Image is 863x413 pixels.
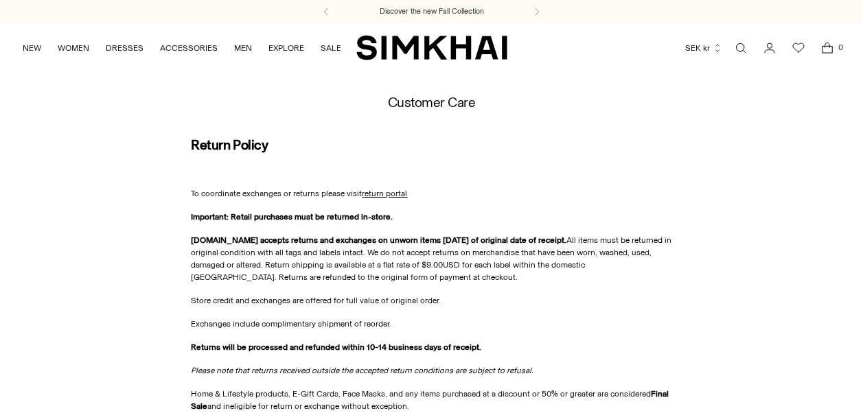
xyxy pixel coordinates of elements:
span: 0 [834,41,847,54]
p: All items must be returned in original condition with all tags and labels intact. We do not accep... [191,234,671,283]
a: SIMKHAI [356,34,507,61]
a: WOMEN [58,33,89,63]
a: return portal [362,189,407,198]
p: Exchanges include complimentary shipment of reorder. [191,318,671,330]
a: EXPLORE [268,33,304,63]
a: DRESSES [106,33,143,63]
p: To coordinate exchanges or returns please visit [191,187,671,200]
a: NEW [23,33,41,63]
a: Discover the new Fall Collection [380,6,484,17]
strong: Important: Retail purchases must be returned in-store. [191,212,393,222]
a: MEN [234,33,252,63]
a: Open search modal [727,34,755,62]
h1: Customer Care [388,95,476,110]
strong: [DOMAIN_NAME] accepts returns and exchanges on unworn items [DATE] of original date of receipt. [191,235,566,245]
em: Please note that returns received outside the accepted return conditions are subject to refusal. [191,366,533,375]
a: SALE [321,33,341,63]
button: SEK kr [685,33,722,63]
a: ACCESSORIES [160,33,218,63]
strong: Return Policy [191,137,268,153]
a: Open cart modal [814,34,841,62]
a: Wishlist [785,34,812,62]
strong: Returns will be processed and refunded within 10-14 business days of receipt. [191,342,481,352]
p: Home & Lifestyle products, E-Gift Cards, Face Masks, and any items purchased at a discount or 50%... [191,388,671,412]
a: Go to the account page [756,34,783,62]
p: Store credit and exchanges are offered for full value of original order. [191,294,671,307]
